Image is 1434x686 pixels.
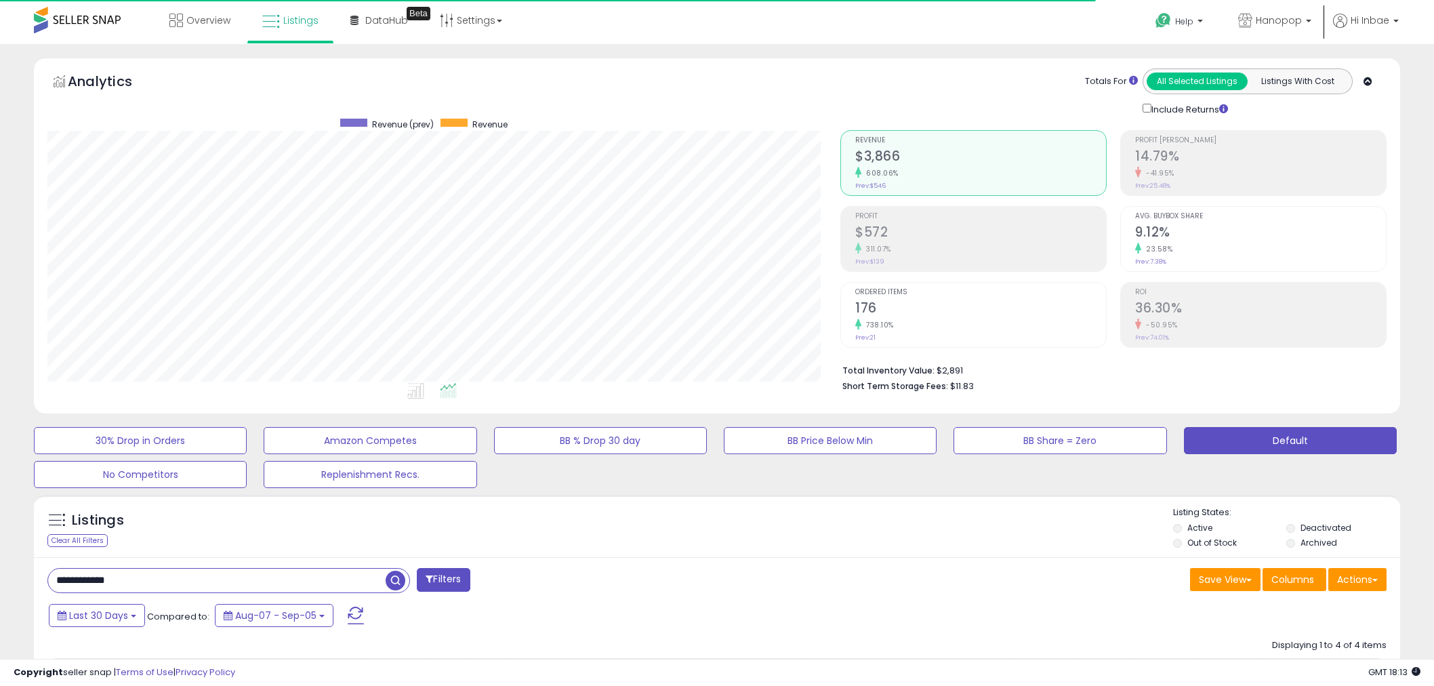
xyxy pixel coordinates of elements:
span: 2025-10-6 18:13 GMT [1368,666,1420,679]
button: BB Share = Zero [954,427,1166,454]
label: Out of Stock [1187,537,1237,548]
span: Revenue [855,137,1106,144]
span: Profit [PERSON_NAME] [1135,137,1386,144]
small: Prev: 7.38% [1135,258,1166,266]
h5: Listings [72,511,124,530]
button: 30% Drop in Orders [34,427,247,454]
small: 23.58% [1141,244,1172,254]
div: Include Returns [1132,101,1244,117]
strong: Copyright [14,666,63,679]
button: Last 30 Days [49,604,145,627]
a: Terms of Use [116,666,173,679]
li: $2,891 [842,361,1376,378]
span: Hi Inbae [1351,14,1389,27]
div: Clear All Filters [47,534,108,547]
i: Get Help [1155,12,1172,29]
small: Prev: 21 [855,334,876,342]
small: -41.95% [1141,168,1174,178]
div: Displaying 1 to 4 of 4 items [1272,639,1387,652]
small: 738.10% [861,320,894,330]
button: Replenishment Recs. [264,461,476,488]
h2: 36.30% [1135,300,1386,319]
span: Aug-07 - Sep-05 [235,609,316,622]
div: seller snap | | [14,666,235,679]
button: No Competitors [34,461,247,488]
span: ROI [1135,289,1386,296]
button: Amazon Competes [264,427,476,454]
small: Prev: 25.48% [1135,182,1170,190]
button: BB % Drop 30 day [494,427,707,454]
h2: 14.79% [1135,148,1386,167]
button: Actions [1328,568,1387,591]
a: Hi Inbae [1333,14,1399,44]
button: BB Price Below Min [724,427,937,454]
button: Save View [1190,568,1261,591]
p: Listing States: [1173,506,1400,519]
h2: $3,866 [855,148,1106,167]
a: Help [1145,2,1216,44]
div: Tooltip anchor [407,7,430,20]
label: Deactivated [1300,522,1351,533]
span: Ordered Items [855,289,1106,296]
button: Filters [417,568,470,592]
small: Prev: 74.01% [1135,334,1169,342]
span: Profit [855,213,1106,220]
span: Last 30 Days [69,609,128,622]
span: Avg. Buybox Share [1135,213,1386,220]
small: Prev: $546 [855,182,886,190]
small: 311.07% [861,244,891,254]
button: Default [1184,427,1397,454]
button: Columns [1263,568,1326,591]
label: Active [1187,522,1212,533]
div: Totals For [1085,75,1138,88]
span: Revenue [472,119,508,130]
span: Help [1175,16,1193,27]
span: Overview [186,14,230,27]
span: Listings [283,14,319,27]
h2: 176 [855,300,1106,319]
small: -50.95% [1141,320,1178,330]
span: Hanopop [1256,14,1302,27]
h2: $572 [855,224,1106,243]
span: Columns [1271,573,1314,586]
h5: Analytics [68,72,159,94]
h2: 9.12% [1135,224,1386,243]
b: Short Term Storage Fees: [842,380,948,392]
span: $11.83 [950,380,974,392]
small: 608.06% [861,168,899,178]
small: Prev: $139 [855,258,884,266]
span: Compared to: [147,610,209,623]
b: Total Inventory Value: [842,365,935,376]
button: All Selected Listings [1147,73,1248,90]
button: Listings With Cost [1247,73,1348,90]
label: Archived [1300,537,1337,548]
span: DataHub [365,14,408,27]
a: Privacy Policy [176,666,235,679]
button: Aug-07 - Sep-05 [215,604,333,627]
span: Revenue (prev) [372,119,434,130]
